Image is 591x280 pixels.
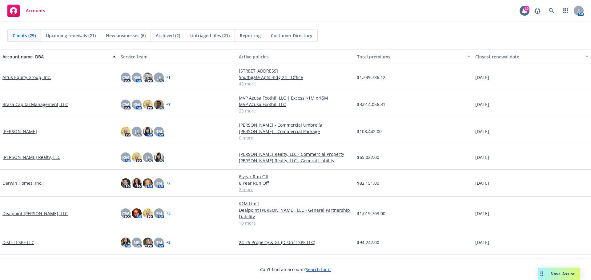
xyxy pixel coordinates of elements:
button: Total premiums [355,49,473,64]
img: photo [143,73,153,82]
span: Archived (2) [156,32,180,39]
a: 6 Year Run Off [239,180,352,186]
a: + 2 [166,181,171,185]
span: [DATE] [475,74,489,81]
span: $3,014,056.31 [357,101,385,108]
span: [DATE] [475,210,489,217]
button: Service team [118,49,236,64]
span: New businesses (6) [106,32,146,39]
img: photo [132,152,142,162]
span: CW [122,210,129,217]
a: + 3 [166,241,171,244]
span: [DATE] [475,101,489,108]
span: JF [157,74,161,81]
span: Clients (29) [13,32,36,39]
a: [PERSON_NAME] Realty, LLC - Commercial Property [239,151,352,157]
a: Southgate Apts Bldg 24 - Office [239,74,352,81]
span: [DATE] [475,128,489,135]
button: Active policies [236,49,355,64]
img: photo [132,178,142,188]
span: $1,349,786.12 [357,74,385,81]
div: 19 [524,6,529,11]
span: Nova Assist [551,271,575,276]
span: [DATE] [475,180,489,186]
div: Account name, DBA [2,53,109,60]
a: [PERSON_NAME] - Commercial Umbrella [239,122,352,128]
a: + 7 [166,103,171,106]
img: photo [143,208,153,218]
div: Closest renewal date [475,53,582,60]
span: PM [155,210,162,217]
img: photo [154,100,164,109]
span: Accounts [26,8,45,13]
div: Total premiums [357,53,464,60]
img: photo [143,127,153,136]
span: [DATE] [475,239,489,246]
span: JF [146,154,150,160]
span: [DATE] [475,154,489,160]
a: [PERSON_NAME] - Commercial Package [239,128,352,135]
span: RM [155,128,162,135]
a: Dealpoint [PERSON_NAME], LLC [2,210,68,217]
a: MVP Azusa Foothill LLC | Excess $1M x $5M [239,95,352,101]
a: 10 more [239,220,352,226]
a: Darwin Homes, Inc. [2,180,42,186]
img: photo [121,127,131,136]
a: 43 more [239,81,352,87]
span: CW [122,101,129,108]
span: $94,242.00 [357,239,379,246]
a: Search for it [306,266,331,272]
a: 2 more [239,186,352,193]
div: Active policies [239,53,352,60]
button: Closest renewal date [473,49,591,64]
span: Untriaged files (21) [190,32,230,39]
a: [PERSON_NAME] Realty, LLC - General Liability [239,157,352,164]
img: photo [143,238,153,247]
img: photo [154,152,164,162]
span: RM [133,101,140,108]
span: JF [135,128,139,135]
span: $82,151.00 [357,180,379,186]
a: Report a Bug [531,5,544,17]
a: Accounts [5,2,48,19]
span: RM [122,154,129,160]
span: RM [155,239,162,246]
span: $1,019,703.00 [357,210,385,217]
a: 6 year Run Off [239,173,352,180]
a: Brasa Capital Management, LLC [2,101,68,108]
a: [PERSON_NAME] Realty, LLC [2,154,60,160]
img: photo [143,178,153,188]
a: [STREET_ADDRESS] [239,68,352,74]
span: Can't find an account? [260,266,331,273]
a: + 5 [166,211,171,215]
a: Search [545,5,558,17]
span: RM [155,180,162,186]
a: Altus Equity Group, Inc. [2,74,51,81]
div: Drag to move [538,268,546,280]
span: Upcoming renewals (21) [46,32,96,39]
span: RM [133,74,140,81]
img: photo [132,208,142,218]
button: Nova Assist [538,268,580,280]
a: Dealpoint [PERSON_NAME], LLC - General Partnership Liability [239,207,352,220]
span: CW [122,74,129,81]
a: + 1 [166,76,171,79]
a: District SPE LLC [2,239,34,246]
a: [PERSON_NAME] [2,128,37,135]
span: NR [134,239,140,246]
a: Switch app [560,5,572,17]
span: $108,442.00 [357,128,382,135]
a: MVP Azusa Foothill LLC [239,101,352,108]
a: $2M Limit [239,200,352,207]
img: photo [121,238,131,247]
a: 6 more [239,135,352,141]
span: Reporting [240,32,261,39]
div: Service team [121,53,234,60]
span: Customer Directory [271,32,312,39]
